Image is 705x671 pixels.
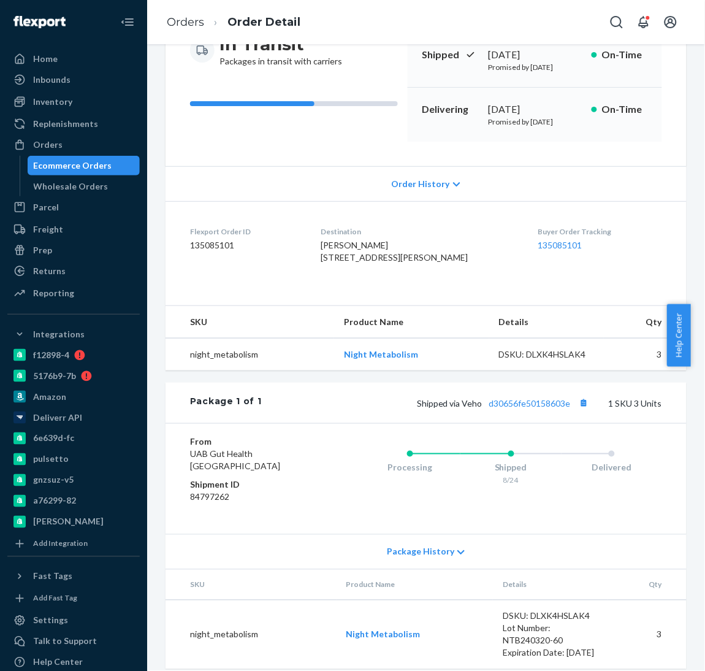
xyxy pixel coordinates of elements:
p: On-Time [602,48,647,62]
dd: 84797262 [190,491,311,504]
a: d30656fe50158603e [489,398,571,408]
button: Copy tracking number [576,395,592,411]
dd: 135085101 [190,239,301,251]
div: 1 SKU 3 Units [262,395,662,411]
div: pulsetto [33,453,69,466]
dt: Buyer Order Tracking [538,226,662,237]
a: 135085101 [538,240,582,250]
a: gnzsuz-v5 [7,470,140,490]
button: Help Center [667,304,691,367]
th: Product Name [337,570,493,600]
a: f12898-4 [7,345,140,365]
div: Orders [33,139,63,151]
div: Integrations [33,328,85,340]
th: Details [493,570,608,600]
a: Night Metabolism [346,629,421,640]
a: Order Detail [227,15,300,29]
button: Open Search Box [604,10,629,34]
div: Add Fast Tag [33,593,77,604]
p: Shipped [422,48,478,62]
td: night_metabolism [166,339,334,371]
dt: Flexport Order ID [190,226,301,237]
dt: Destination [321,226,518,237]
div: gnzsuz-v5 [33,474,74,486]
a: Orders [7,135,140,155]
div: Reporting [33,287,74,299]
div: Freight [33,223,63,236]
a: Prep [7,240,140,260]
a: 5176b9-7b [7,366,140,386]
a: a76299-82 [7,491,140,511]
div: [PERSON_NAME] [33,516,104,528]
dt: Shipment ID [190,479,311,491]
div: Lot Number: NTB240320-60 [503,623,598,647]
a: [PERSON_NAME] [7,512,140,532]
a: Add Integration [7,537,140,551]
a: Orders [167,15,204,29]
a: Settings [7,611,140,631]
div: Packages in transit with carriers [219,33,342,67]
span: [PERSON_NAME] [STREET_ADDRESS][PERSON_NAME] [321,240,468,263]
a: Freight [7,220,140,239]
button: Fast Tags [7,567,140,586]
a: pulsetto [7,450,140,469]
div: [DATE] [488,48,581,62]
div: Inventory [33,96,72,108]
div: Replenishments [33,118,98,130]
div: Fast Tags [33,570,72,583]
a: Reporting [7,283,140,303]
div: Inbounds [33,74,70,86]
a: Replenishments [7,114,140,134]
a: Inbounds [7,70,140,90]
th: Details [489,306,604,339]
div: Settings [33,615,68,627]
a: Deliverr API [7,408,140,428]
dt: From [190,436,311,448]
div: 8/24 [460,475,561,486]
span: Order History [392,178,450,190]
th: Product Name [334,306,489,339]
a: Parcel [7,197,140,217]
div: Wholesale Orders [34,180,109,193]
button: Open notifications [631,10,656,34]
div: Expiration Date: [DATE] [503,647,598,659]
th: Qty [604,306,687,339]
a: Ecommerce Orders [28,156,140,175]
p: Promised by [DATE] [488,62,581,72]
div: DSKU: DLXK4HSLAK4 [503,610,598,623]
div: f12898-4 [33,349,69,361]
div: Prep [33,244,52,256]
a: Inventory [7,92,140,112]
p: On-Time [602,102,647,117]
div: Delivered [562,462,662,474]
div: Amazon [33,391,66,403]
div: a76299-82 [33,495,76,507]
a: Home [7,49,140,69]
div: Shipped [460,462,561,474]
th: SKU [166,570,337,600]
a: Add Fast Tag [7,591,140,606]
div: Add Integration [33,539,88,549]
p: Delivering [422,102,478,117]
div: 6e639d-fc [33,432,74,445]
button: Open account menu [658,10,683,34]
a: Night Metabolism [344,349,418,359]
div: DSKU: DLXK4HSLAK4 [499,348,594,361]
a: Returns [7,261,140,281]
span: Package History [387,546,454,558]
span: Shipped via Veho [417,398,592,408]
div: Help Center [33,656,83,669]
div: Parcel [33,201,59,213]
img: Flexport logo [13,16,66,28]
button: Close Navigation [115,10,140,34]
div: Ecommerce Orders [34,159,112,172]
div: Processing [360,462,460,474]
div: Package 1 of 1 [190,395,262,411]
td: night_metabolism [166,600,337,670]
span: UAB Gut Health [GEOGRAPHIC_DATA] [190,449,280,472]
p: Promised by [DATE] [488,117,581,127]
a: 6e639d-fc [7,429,140,448]
div: Deliverr API [33,412,82,424]
button: Integrations [7,324,140,344]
